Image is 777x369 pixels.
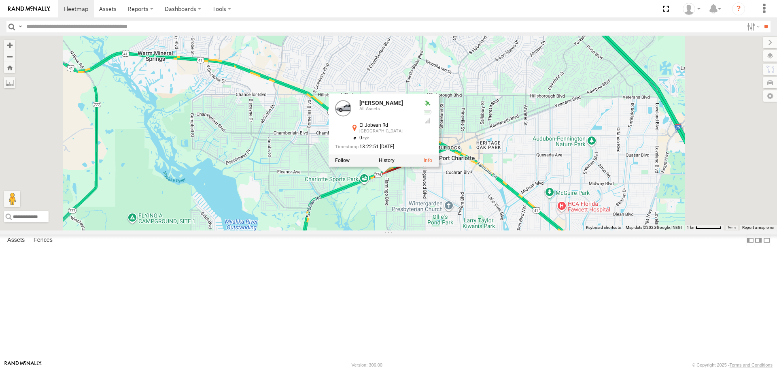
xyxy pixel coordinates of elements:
[30,235,57,246] label: Fences
[359,129,416,134] div: [GEOGRAPHIC_DATA]
[692,363,773,367] div: © Copyright 2025 -
[744,21,761,32] label: Search Filter Options
[754,235,762,246] label: Dock Summary Table to the Right
[680,3,703,15] div: Jerry Dewberry
[335,145,416,150] div: Date/time of location update
[4,40,15,51] button: Zoom in
[746,235,754,246] label: Dock Summary Table to the Left
[422,118,432,124] div: GSM Signal = 4
[359,100,403,107] a: [PERSON_NAME]
[379,158,395,164] label: View Asset History
[4,191,20,207] button: Drag Pegman onto the map to open Street View
[424,158,432,164] a: View Asset Details
[763,90,777,102] label: Map Settings
[8,6,50,12] img: rand-logo.svg
[586,225,621,230] button: Keyboard shortcuts
[3,235,29,246] label: Assets
[4,361,42,369] a: Visit our Website
[687,225,696,230] span: 1 km
[4,77,15,88] label: Measure
[728,226,736,229] a: Terms (opens in new tab)
[359,107,416,112] div: All Assets
[422,100,432,107] div: Valid GPS Fix
[335,100,351,117] a: View Asset Details
[359,135,369,141] span: 0
[359,123,416,128] div: El Jobean Rd
[17,21,23,32] label: Search Query
[422,109,432,116] div: No voltage information received from this device.
[352,363,382,367] div: Version: 306.00
[684,225,724,230] button: Map Scale: 1 km per 59 pixels
[742,225,775,230] a: Report a map error
[4,51,15,62] button: Zoom out
[335,158,350,164] label: Realtime tracking of Asset
[732,2,745,15] i: ?
[4,62,15,73] button: Zoom Home
[730,363,773,367] a: Terms and Conditions
[763,235,771,246] label: Hide Summary Table
[626,225,682,230] span: Map data ©2025 Google, INEGI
